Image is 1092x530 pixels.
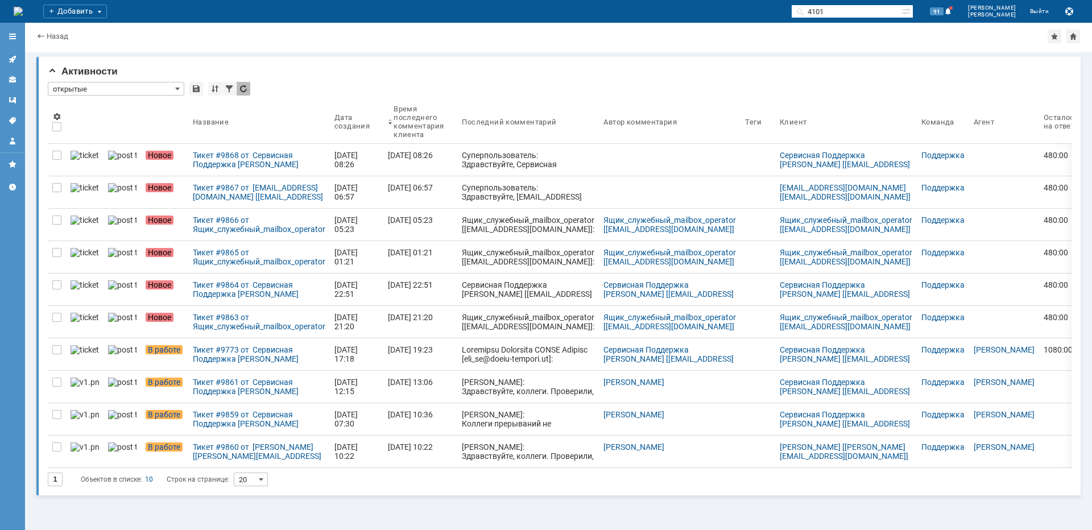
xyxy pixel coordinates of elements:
[780,410,910,437] a: Сервисная Поддержка [PERSON_NAME] [[EMAIL_ADDRESS][DOMAIN_NAME]]
[334,378,359,396] div: [DATE] 12:15
[930,7,944,15] span: 91
[1039,274,1083,305] a: 480:00
[66,403,104,435] a: v1.png
[66,306,104,338] a: ticket_notification.png
[108,313,136,322] img: post ticket.png
[1048,30,1061,43] div: Добавить в избранное
[603,378,664,387] a: [PERSON_NAME]
[52,112,61,121] span: Настройки
[974,118,994,126] div: Агент
[193,151,325,169] div: Тикет #9868 от Сервисная Поддержка [PERSON_NAME] [[EMAIL_ADDRESS][DOMAIN_NAME]] (статус: Новое)
[1039,338,1083,370] a: 1080:00
[222,82,236,96] div: Фильтрация...
[388,410,433,419] div: [DATE] 10:36
[462,410,594,437] div: [PERSON_NAME]: Коллеги прерываний не фиксировали.
[104,274,141,305] a: post ticket.png
[141,371,188,403] a: В работе
[188,100,330,144] th: Название
[1044,113,1078,130] div: Осталось на ответ
[462,118,556,126] div: Последний комментарий
[921,216,965,225] a: Поддержка
[71,345,99,354] img: ticket_notification.png
[330,176,383,208] a: [DATE] 06:57
[388,442,433,452] div: [DATE] 10:22
[921,442,965,452] a: Поддержка
[141,436,188,467] a: В работе
[193,216,325,234] div: Тикет #9866 от Ящик_служебный_mailbox_operator [[EMAIL_ADDRESS][DOMAIN_NAME]] (статус: Новое)
[330,144,383,176] a: [DATE] 08:26
[383,241,457,273] a: [DATE] 01:21
[1039,209,1083,241] a: 480:00
[457,403,599,435] a: [PERSON_NAME]: Коллеги прерываний не фиксировали.
[603,216,738,234] a: Ящик_служебный_mailbox_operator [[EMAIL_ADDRESS][DOMAIN_NAME]]
[388,345,433,354] div: [DATE] 19:23
[921,151,965,160] a: Поддержка
[1044,151,1078,160] div: 480:00
[1044,345,1078,354] div: 1080:00
[3,71,22,89] a: Клиенты
[146,280,173,289] span: Новое
[146,345,183,354] span: В работе
[141,209,188,241] a: Новое
[457,436,599,467] a: [PERSON_NAME]: Здравствуйте, коллеги. Проверили, канал работает штатно,потерь и прерываний не фик...
[146,442,183,452] span: В работе
[780,151,910,178] a: Сервисная Поддержка [PERSON_NAME] [[EMAIL_ADDRESS][DOMAIN_NAME]]
[921,183,965,192] a: Поддержка
[330,274,383,305] a: [DATE] 22:51
[3,111,22,130] a: Теги
[383,436,457,467] a: [DATE] 10:22
[141,338,188,370] a: В работе
[104,209,141,241] a: post ticket.png
[193,118,229,126] div: Название
[334,216,359,234] div: [DATE] 05:23
[108,378,136,387] img: post ticket.png
[775,100,917,144] th: Клиент
[462,313,594,458] div: Ящик_служебный_mailbox_operator [[EMAIL_ADDRESS][DOMAIN_NAME]]: Тема письма: [Ticket] (ERTH-35268...
[141,241,188,273] a: Новое
[457,176,599,208] a: Суперпользователь: Здравствуйте, [EMAIL_ADDRESS][DOMAIN_NAME] ! Ваше обращение зарегистрировано в...
[104,338,141,370] a: post ticket.png
[457,306,599,338] a: Ящик_служебный_mailbox_operator [[EMAIL_ADDRESS][DOMAIN_NAME]]: Тема письма: [Ticket] (ERTH-35268...
[188,176,330,208] a: Тикет #9867 от [EMAIL_ADDRESS][DOMAIN_NAME] [[EMAIL_ADDRESS][DOMAIN_NAME]] (статус: Новое)
[188,306,330,338] a: Тикет #9863 от Ящик_служебный_mailbox_operator [[EMAIL_ADDRESS][DOMAIN_NAME]] (статус: Новое)
[462,280,594,471] div: Сервисная Поддержка [PERSON_NAME] [[EMAIL_ADDRESS][DOMAIN_NAME]]: Тема письма: Комкор 564094 Текс...
[104,241,141,273] a: post ticket.png
[603,345,734,372] a: Сервисная Поддержка [PERSON_NAME] [[EMAIL_ADDRESS][DOMAIN_NAME]]
[81,475,142,483] span: Объектов в списке:
[599,100,741,144] th: Автор комментария
[968,11,1016,18] span: [PERSON_NAME]
[388,313,433,322] div: [DATE] 21:20
[237,82,250,96] div: Обновлять список
[141,306,188,338] a: Новое
[388,378,433,387] div: [DATE] 13:06
[1044,248,1078,257] div: 480:00
[146,248,173,257] span: Новое
[394,105,444,139] div: Время последнего комментария клиента
[188,436,330,467] a: Тикет #9860 от [PERSON_NAME] [[PERSON_NAME][EMAIL_ADDRESS][DOMAIN_NAME]] (статус: В работе)
[334,280,359,299] div: [DATE] 22:51
[780,248,914,266] a: Ящик_служебный_mailbox_operator [[EMAIL_ADDRESS][DOMAIN_NAME]]
[780,345,910,372] a: Сервисная Поддержка [PERSON_NAME] [[EMAIL_ADDRESS][DOMAIN_NAME]]
[457,338,599,370] a: Loremipsu Dolorsita CONSE Adipisc [eli_se@doeiu-tempori.ut]: Laboree. Dolo ma aliqu enimadmini ve...
[146,378,183,387] span: В работе
[383,306,457,338] a: [DATE] 21:20
[146,151,173,160] span: Новое
[603,410,664,419] a: [PERSON_NAME]
[745,118,762,126] div: Теги
[193,248,325,266] div: Тикет #9865 от Ящик_служебный_mailbox_operator [[EMAIL_ADDRESS][DOMAIN_NAME]] (статус: Новое)
[462,183,594,274] div: Суперпользователь: Здравствуйте, [EMAIL_ADDRESS][DOMAIN_NAME] ! Ваше обращение зарегистрировано в...
[462,442,594,479] div: [PERSON_NAME]: Здравствуйте, коллеги. Проверили, канал работает штатно,потерь и прерываний не фик...
[457,274,599,305] a: Сервисная Поддержка [PERSON_NAME] [[EMAIL_ADDRESS][DOMAIN_NAME]]: Тема письма: Комкор 564094 Текс...
[388,183,433,192] div: [DATE] 06:57
[188,144,330,176] a: Тикет #9868 от Сервисная Поддержка [PERSON_NAME] [[EMAIL_ADDRESS][DOMAIN_NAME]] (статус: Новое)
[104,403,141,435] a: post ticket.png
[104,436,141,467] a: post ticket.png
[1039,306,1083,338] a: 480:00
[66,144,104,176] a: ticket_notification.png
[104,306,141,338] a: post ticket.png
[71,313,99,322] img: ticket_notification.png
[1044,313,1078,322] div: 480:00
[383,403,457,435] a: [DATE] 10:36
[334,410,359,428] div: [DATE] 07:30
[780,280,910,308] a: Сервисная Поддержка [PERSON_NAME] [[EMAIL_ADDRESS][DOMAIN_NAME]]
